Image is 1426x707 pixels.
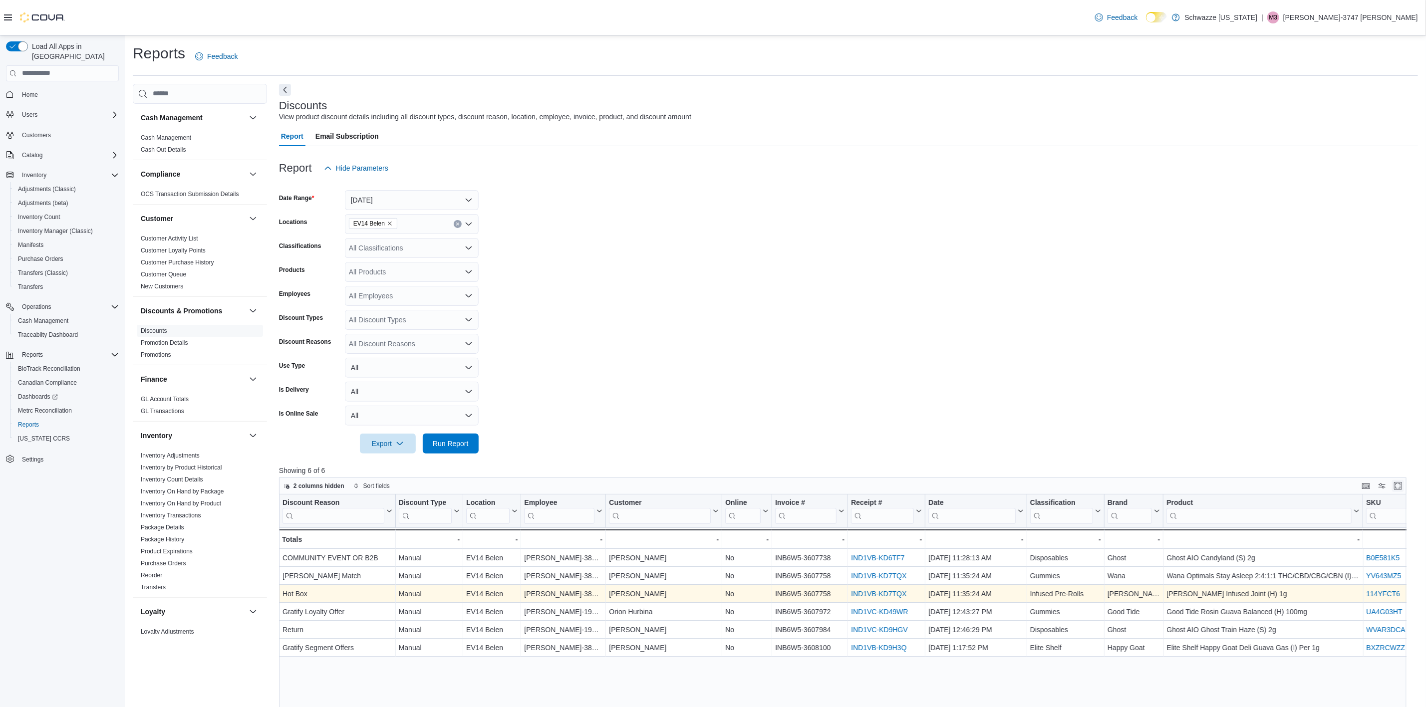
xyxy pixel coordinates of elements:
a: GL Account Totals [141,396,189,403]
span: 2 columns hidden [293,482,344,490]
a: Customers [18,129,55,141]
a: Manifests [14,239,47,251]
div: - [1366,533,1420,545]
span: Metrc Reconciliation [18,407,72,415]
h3: Customer [141,214,173,224]
div: Invoice # [775,498,837,523]
button: Date [928,498,1023,523]
div: Receipt # URL [851,498,914,523]
button: Open list of options [465,220,473,228]
a: Reorder [141,572,162,579]
span: Run Report [433,439,469,449]
a: Inventory On Hand by Package [141,488,224,495]
a: GL Transactions [141,408,184,415]
span: Reports [14,419,119,431]
button: Discount Type [398,498,459,523]
a: Promotion Details [141,339,188,346]
label: Employees [279,290,310,298]
p: Schwazze [US_STATE] [1185,11,1258,23]
a: BXZRCWZZ [1366,644,1405,652]
a: Inventory Manager (Classic) [14,225,97,237]
a: Product Expirations [141,548,193,555]
a: OCS Transaction Submission Details [141,191,239,198]
a: Feedback [1091,7,1141,27]
div: Cash Management [133,132,267,160]
span: M3 [1269,11,1278,23]
input: Dark Mode [1146,12,1167,22]
span: Load All Apps in [GEOGRAPHIC_DATA] [28,41,119,61]
a: Inventory Count Details [141,476,203,483]
a: Loyalty Adjustments [141,628,194,635]
a: Customer Queue [141,271,186,278]
div: Classification [1030,498,1093,507]
button: Invoice # [775,498,845,523]
button: Home [2,87,123,102]
span: Product Expirations [141,547,193,555]
button: Cash Management [247,112,259,124]
a: IND1VB-KD7TQX [851,572,906,580]
button: All [345,406,479,426]
a: Discounts [141,327,167,334]
span: Canadian Compliance [14,377,119,389]
button: Transfers (Classic) [10,266,123,280]
button: Open list of options [465,244,473,252]
a: BioTrack Reconciliation [14,363,84,375]
span: Customers [18,129,119,141]
span: Customer Purchase History [141,258,214,266]
div: Discount Type [398,498,451,523]
span: Reports [18,349,119,361]
button: BioTrack Reconciliation [10,362,123,376]
a: UA4G03HT [1366,608,1402,616]
button: Brand [1108,498,1160,523]
span: Report [281,126,303,146]
span: EV14 Belen [353,219,385,229]
label: Discount Types [279,314,323,322]
button: Employee [524,498,602,523]
button: Adjustments (Classic) [10,182,123,196]
button: Open list of options [465,268,473,276]
span: Users [22,111,37,119]
button: Location [466,498,518,523]
span: Catalog [18,149,119,161]
div: - [398,533,459,545]
label: Products [279,266,305,274]
a: IND1VC-KD49WR [851,608,908,616]
a: Inventory On Hand by Product [141,500,221,507]
span: Settings [18,453,119,465]
a: [US_STATE] CCRS [14,433,74,445]
button: Open list of options [465,292,473,300]
div: Compliance [133,188,267,204]
div: No [725,552,769,564]
div: Brand [1108,498,1152,507]
div: - [1166,533,1360,545]
div: - [928,533,1023,545]
span: [US_STATE] CCRS [18,435,70,443]
span: Promotion Details [141,339,188,347]
button: Export [360,434,416,454]
button: Inventory [18,169,50,181]
span: Customer Loyalty Points [141,246,206,254]
a: Cash Out Details [141,146,186,153]
a: Inventory by Product Historical [141,464,222,471]
span: Traceabilty Dashboard [14,329,119,341]
span: Inventory Manager (Classic) [14,225,119,237]
button: Next [279,84,291,96]
div: Manual [398,552,459,564]
label: Classifications [279,242,321,250]
button: Sort fields [349,480,394,492]
a: Transfers [141,584,166,591]
a: Traceabilty Dashboard [14,329,82,341]
span: Cash Management [14,315,119,327]
a: Dashboards [14,391,62,403]
span: Dashboards [14,391,119,403]
button: Reports [18,349,47,361]
button: Keyboard shortcuts [1360,480,1372,492]
button: Open list of options [465,316,473,324]
label: Use Type [279,362,305,370]
button: Reports [2,348,123,362]
label: Discount Reasons [279,338,331,346]
div: Employee [524,498,594,507]
span: Transfers [18,283,43,291]
button: Transfers [10,280,123,294]
a: Feedback [191,46,242,66]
